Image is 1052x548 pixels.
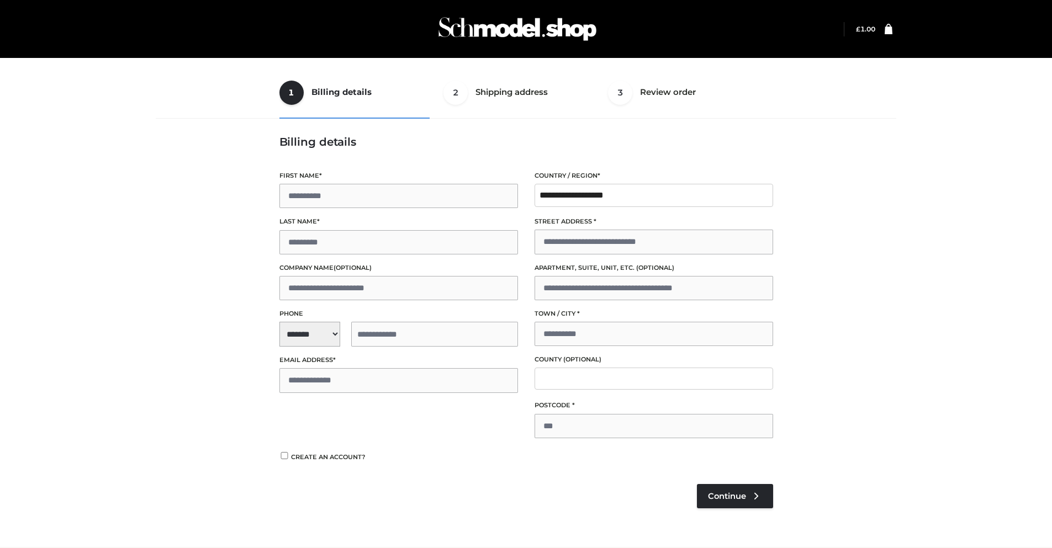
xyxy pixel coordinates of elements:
a: £1.00 [856,25,875,33]
img: Schmodel Admin 964 [435,7,600,51]
label: Town / City [535,308,773,319]
label: Company name [279,263,518,273]
label: County [535,354,773,365]
span: Create an account? [291,453,366,461]
bdi: 1.00 [856,25,875,33]
label: Email address [279,355,518,365]
input: Create an account? [279,452,289,459]
h3: Billing details [279,135,773,148]
label: Postcode [535,400,773,411]
span: (optional) [636,264,674,272]
a: Continue [697,484,773,508]
label: Last name [279,216,518,227]
label: Street address [535,216,773,227]
label: Phone [279,308,518,319]
span: (optional) [563,355,601,363]
span: (optional) [334,264,372,272]
span: £ [856,25,860,33]
label: Apartment, suite, unit, etc. [535,263,773,273]
label: First name [279,171,518,181]
span: Continue [708,491,746,501]
label: Country / Region [535,171,773,181]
